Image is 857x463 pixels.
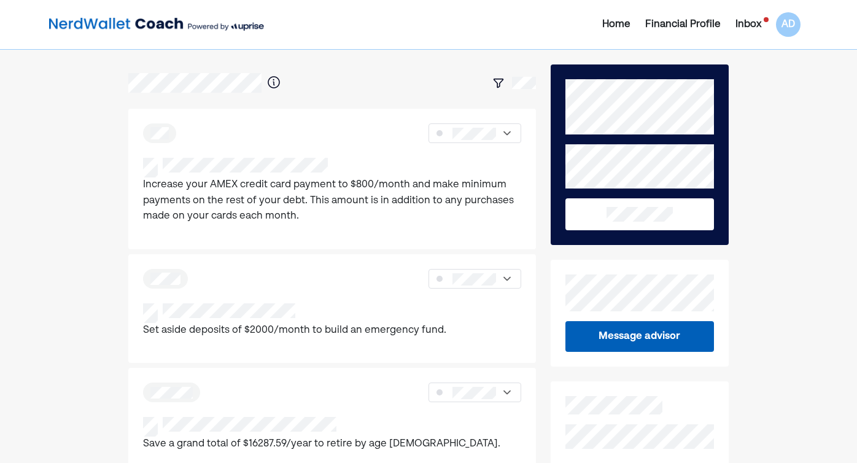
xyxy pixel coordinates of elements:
[735,17,761,32] div: Inbox
[776,12,801,37] div: AD
[143,437,500,453] p: Save a grand total of $16287.59/year to retire by age [DEMOGRAPHIC_DATA].
[645,17,721,32] div: Financial Profile
[143,323,446,339] p: Set aside deposits of $2000/month to build an emergency fund.
[143,177,521,225] p: Increase your AMEX credit card payment to $800/month and make minimum payments on the rest of you...
[602,17,630,32] div: Home
[565,321,714,352] button: Message advisor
